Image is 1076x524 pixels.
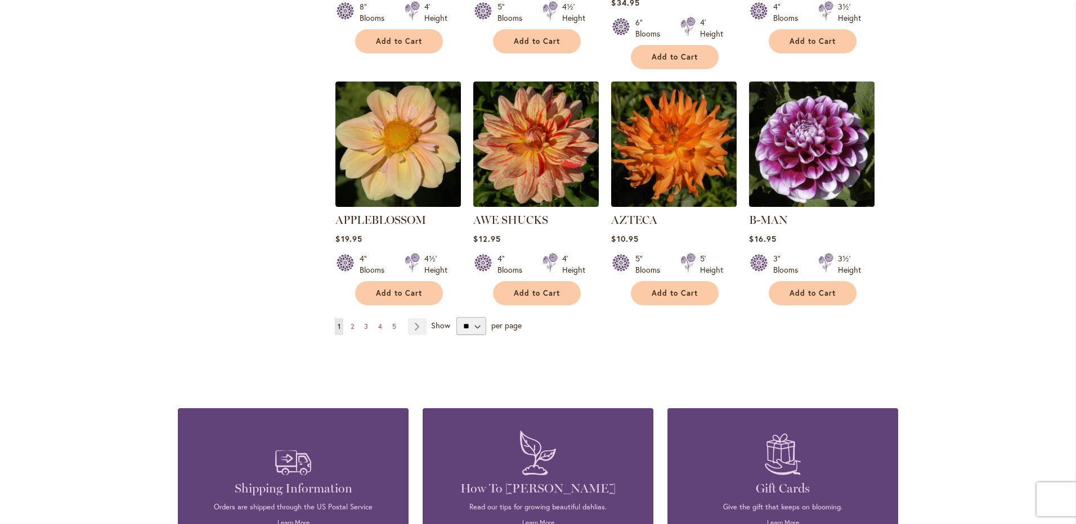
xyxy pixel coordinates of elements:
span: $12.95 [473,233,500,244]
span: per page [491,320,522,331]
img: AZTECA [611,82,737,207]
a: 4 [375,318,385,335]
div: 5" Blooms [497,1,529,24]
p: Give the gift that keeps on blooming. [684,502,881,512]
button: Add to Cart [355,281,443,305]
h4: How To [PERSON_NAME] [440,481,636,496]
a: AWE SHUCKS [473,198,599,209]
span: 3 [364,322,368,331]
a: APPLEBLOSSOM [335,198,461,209]
a: AZTECA [611,198,737,209]
img: APPLEBLOSSOM [335,82,461,207]
h4: Shipping Information [195,481,392,496]
img: AWE SHUCKS [473,82,599,207]
a: AWE SHUCKS [473,213,548,227]
div: 4' Height [562,253,585,275]
button: Add to Cart [631,45,719,69]
span: $10.95 [611,233,638,244]
div: 6" Blooms [635,17,667,39]
a: 3 [361,318,371,335]
span: Add to Cart [652,288,698,298]
span: 5 [392,322,396,331]
div: 4½' Height [562,1,585,24]
div: 3½' Height [838,1,861,24]
a: B-MAN [749,198,875,209]
iframe: Launch Accessibility Center [8,484,40,516]
span: Show [431,320,450,331]
span: 2 [351,322,354,331]
a: 2 [348,318,357,335]
div: 3½' Height [838,253,861,275]
span: 1 [338,322,340,331]
div: 5" Blooms [635,253,667,275]
span: Add to Cart [376,288,422,298]
div: 4' Height [424,1,447,24]
div: 4' Height [700,17,723,39]
div: 8" Blooms [360,1,391,24]
button: Add to Cart [769,29,857,53]
a: APPLEBLOSSOM [335,213,426,227]
div: 3" Blooms [773,253,805,275]
a: AZTECA [611,213,657,227]
div: 4" Blooms [773,1,805,24]
button: Add to Cart [769,281,857,305]
img: B-MAN [749,82,875,207]
span: 4 [378,322,382,331]
span: Add to Cart [514,288,560,298]
a: 5 [389,318,399,335]
button: Add to Cart [355,29,443,53]
a: B-MAN [749,213,788,227]
span: Add to Cart [790,37,836,46]
span: Add to Cart [790,288,836,298]
button: Add to Cart [493,29,581,53]
button: Add to Cart [631,281,719,305]
p: Orders are shipped through the US Postal Service [195,502,392,512]
div: 4½' Height [424,253,447,275]
span: Add to Cart [652,52,698,62]
span: Add to Cart [376,37,422,46]
div: 4" Blooms [497,253,529,275]
span: Add to Cart [514,37,560,46]
div: 4" Blooms [360,253,391,275]
p: Read our tips for growing beautiful dahlias. [440,502,636,512]
h4: Gift Cards [684,481,881,496]
span: $16.95 [749,233,776,244]
div: 5' Height [700,253,723,275]
span: $19.95 [335,233,362,244]
button: Add to Cart [493,281,581,305]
